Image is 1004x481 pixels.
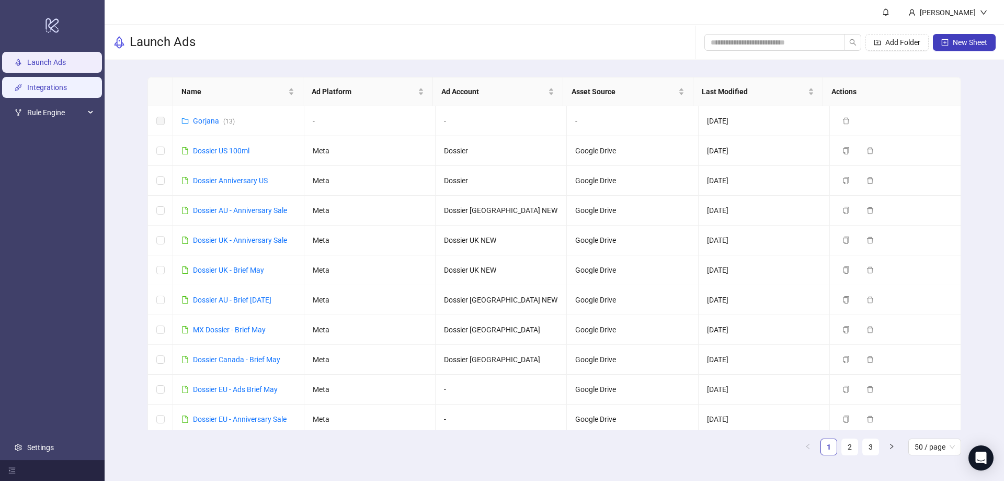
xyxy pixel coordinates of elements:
span: delete [866,147,874,154]
a: Dossier UK - Anniversary Sale [193,236,287,244]
span: delete [866,296,874,304]
th: Last Modified [693,77,824,106]
td: Google Drive [567,166,698,196]
span: folder [181,117,189,125]
li: Next Page [883,439,900,455]
li: 2 [841,439,858,455]
td: [DATE] [699,136,830,166]
td: Google Drive [567,405,698,434]
a: Integrations [27,84,67,92]
td: Google Drive [567,226,698,255]
span: file [181,237,189,244]
span: folder-add [874,39,881,46]
td: [DATE] [699,166,830,196]
li: 1 [820,439,837,455]
td: Dossier [GEOGRAPHIC_DATA] NEW [436,196,567,226]
td: Google Drive [567,375,698,405]
span: Last Modified [702,86,806,97]
span: copy [842,266,850,274]
span: copy [842,147,850,154]
td: Google Drive [567,136,698,166]
a: Launch Ads [27,59,66,67]
span: file [181,386,189,393]
span: delete [866,386,874,393]
td: [DATE] [699,255,830,285]
span: delete [866,177,874,184]
span: file [181,416,189,423]
th: Name [173,77,303,106]
span: delete [866,237,874,244]
span: New Sheet [953,38,987,47]
td: [DATE] [699,405,830,434]
a: 2 [842,439,858,455]
td: Dossier UK NEW [436,255,567,285]
span: copy [842,177,850,184]
td: Google Drive [567,255,698,285]
span: copy [842,416,850,423]
td: Dossier [436,136,567,166]
td: Dossier UK NEW [436,226,567,255]
span: delete [866,356,874,363]
span: Rule Engine [27,103,85,124]
td: Meta [304,345,436,375]
h3: Launch Ads [130,34,196,51]
td: Meta [304,166,436,196]
span: 50 / page [915,439,955,455]
span: Name [181,86,286,97]
span: file [181,207,189,214]
td: Meta [304,285,436,315]
span: delete [866,207,874,214]
td: Dossier [GEOGRAPHIC_DATA] NEW [436,285,567,315]
span: delete [842,117,850,125]
span: copy [842,207,850,214]
span: plus-square [941,39,949,46]
span: copy [842,296,850,304]
span: Add Folder [885,38,920,47]
span: rocket [113,36,125,49]
a: MX Dossier - Brief May [193,326,266,334]
span: copy [842,356,850,363]
span: file [181,356,189,363]
a: 1 [821,439,837,455]
span: Ad Account [441,86,546,97]
span: file [181,147,189,154]
button: left [800,439,816,455]
button: New Sheet [933,34,996,51]
a: Dossier Canada - Brief May [193,355,280,364]
td: [DATE] [699,106,830,136]
td: - [436,106,567,136]
td: Dossier [GEOGRAPHIC_DATA] [436,315,567,345]
td: Meta [304,315,436,345]
a: Gorjana(13) [193,117,235,125]
span: search [849,39,857,46]
a: Dossier EU - Anniversary Sale [193,415,287,423]
span: Asset Source [572,86,676,97]
span: copy [842,326,850,333]
th: Asset Source [563,77,693,106]
td: [DATE] [699,375,830,405]
span: file [181,326,189,333]
td: Meta [304,226,436,255]
td: Dossier [GEOGRAPHIC_DATA] [436,345,567,375]
td: - [304,106,436,136]
a: Dossier EU - Ads Brief May [193,385,278,394]
td: - [436,405,567,434]
span: fork [15,109,22,117]
td: - [567,106,698,136]
span: user [908,9,916,16]
a: 3 [863,439,878,455]
span: right [888,443,895,450]
th: Ad Account [433,77,563,106]
div: Open Intercom Messenger [968,445,994,471]
td: Google Drive [567,285,698,315]
span: left [805,443,811,450]
a: Dossier UK - Brief May [193,266,264,274]
td: Google Drive [567,315,698,345]
span: Ad Platform [312,86,416,97]
a: Dossier AU - Brief [DATE] [193,296,271,304]
span: down [980,9,987,16]
td: [DATE] [699,315,830,345]
span: delete [866,416,874,423]
div: [PERSON_NAME] [916,7,980,18]
span: copy [842,386,850,393]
